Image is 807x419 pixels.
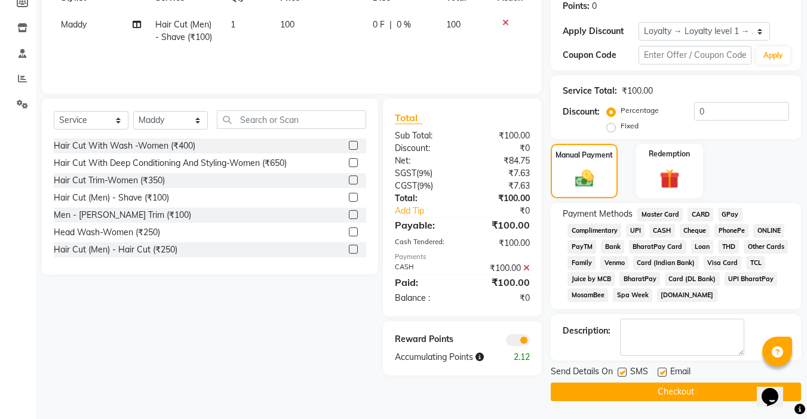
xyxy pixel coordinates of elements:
div: ( ) [386,180,462,192]
span: 100 [280,19,294,30]
div: ₹100.00 [462,237,539,249]
span: SGST [395,168,416,178]
iframe: chat widget [757,371,795,407]
span: Loan [691,240,714,254]
div: Description: [563,325,610,337]
div: Cash Tendered: [386,237,462,249]
div: ₹7.63 [462,180,539,192]
span: Venmo [600,256,628,270]
span: UPI BharatPay [725,272,778,286]
span: Total [395,112,422,124]
label: Redemption [649,149,690,159]
span: PhonePe [714,224,748,238]
div: ₹100.00 [462,275,539,289]
div: Net: [386,155,462,167]
div: Hair Cut With Deep Conditioning And Styling-Women (₹650) [54,157,287,170]
span: Hair Cut (Men) - Shave (₹100) [155,19,212,42]
span: 1 [231,19,235,30]
div: Head Wash-Women (₹250) [54,226,160,239]
div: Hair Cut (Men) - Hair Cut (₹250) [54,244,177,256]
span: 9% [419,168,430,178]
div: Discount: [386,142,462,155]
span: TCL [746,256,765,270]
span: Juice by MCB [567,272,615,286]
label: Manual Payment [556,150,613,161]
span: CASH [649,224,675,238]
div: Accumulating Points [386,351,501,363]
label: Percentage [621,105,659,116]
div: ₹0 [462,142,539,155]
div: Discount: [563,106,600,118]
div: Balance : [386,292,462,304]
input: Search or Scan [217,110,366,129]
span: Spa Week [613,288,652,302]
div: Paid: [386,275,462,289]
span: Other Cards [744,240,788,254]
span: Visa Card [704,256,742,270]
span: Family [567,256,596,270]
span: 0 F [373,19,385,31]
button: Apply [756,47,790,64]
span: GPay [718,208,742,221]
div: ₹7.63 [462,167,539,180]
span: THD [718,240,739,254]
span: Payment Methods [563,208,633,220]
div: ₹100.00 [462,262,539,275]
span: Send Details On [551,365,613,380]
span: Card (DL Bank) [665,272,720,286]
div: ₹100.00 [462,192,539,205]
span: | [389,19,392,31]
div: Apply Discount [563,25,638,38]
span: CGST [395,180,417,191]
span: Email [670,365,691,380]
span: Complimentary [567,224,621,238]
div: Service Total: [563,85,617,97]
span: PayTM [567,240,596,254]
span: UPI [626,224,645,238]
span: BharatPay [619,272,660,286]
div: Total: [386,192,462,205]
span: Cheque [680,224,710,238]
span: 100 [446,19,461,30]
div: CASH [386,262,462,275]
div: ₹0 [475,205,539,217]
button: Checkout [551,383,801,401]
div: Hair Cut (Men) - Shave (₹100) [54,192,169,204]
div: Payable: [386,218,462,232]
label: Fixed [621,121,639,131]
input: Enter Offer / Coupon Code [639,46,751,64]
div: ₹100.00 [622,85,653,97]
div: Payments [395,252,530,262]
div: ₹84.75 [462,155,539,167]
div: Men - [PERSON_NAME] Trim (₹100) [54,209,191,221]
div: Coupon Code [563,49,638,61]
span: ONLINE [753,224,784,238]
div: Reward Points [386,333,462,346]
span: 0 % [397,19,411,31]
div: Hair Cut With Wash -Women (₹400) [54,140,195,152]
div: ₹0 [462,292,539,304]
div: Hair Cut Trim-Women (₹350) [54,174,165,187]
img: _gift.svg [653,167,686,191]
span: Bank [601,240,624,254]
span: 9% [419,181,431,190]
span: Master Card [637,208,683,221]
div: ₹100.00 [462,218,539,232]
div: ₹100.00 [462,130,539,142]
span: CARD [688,208,713,221]
span: Maddy [61,19,87,30]
span: Card (Indian Bank) [633,256,699,270]
span: MosamBee [567,288,608,302]
a: Add Tip [386,205,475,217]
div: ( ) [386,167,462,180]
span: [DOMAIN_NAME] [657,288,717,302]
div: 2.12 [501,351,539,363]
span: SMS [630,365,648,380]
img: _cash.svg [569,168,600,189]
span: BharatPay Card [629,240,686,254]
div: Sub Total: [386,130,462,142]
